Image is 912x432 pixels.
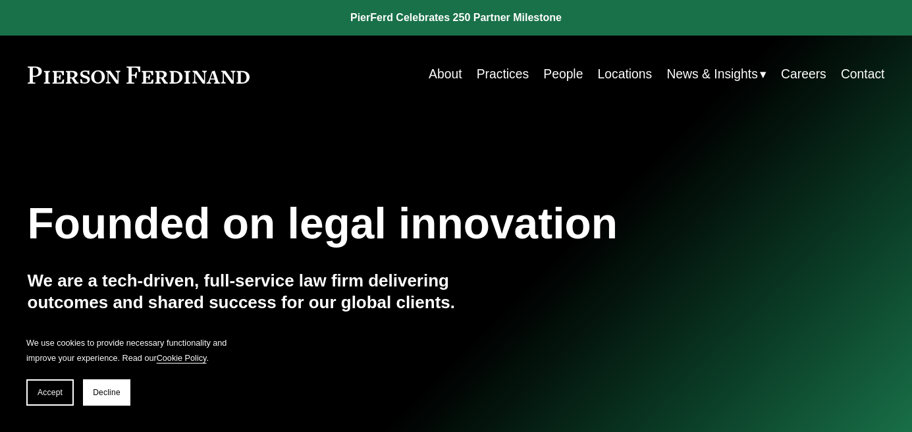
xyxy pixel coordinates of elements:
[28,270,456,313] h4: We are a tech-driven, full-service law firm delivering outcomes and shared success for our global...
[13,323,250,419] section: Cookie banner
[157,354,207,363] a: Cookie Policy
[598,62,653,88] a: Locations
[83,379,130,406] button: Decline
[429,62,462,88] a: About
[26,336,237,366] p: We use cookies to provide necessary functionality and improve your experience. Read our .
[666,63,757,86] span: News & Insights
[93,388,121,397] span: Decline
[26,379,74,406] button: Accept
[781,62,826,88] a: Careers
[28,199,742,248] h1: Founded on legal innovation
[477,62,529,88] a: Practices
[841,62,885,88] a: Contact
[543,62,583,88] a: People
[666,62,766,88] a: folder dropdown
[38,388,63,397] span: Accept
